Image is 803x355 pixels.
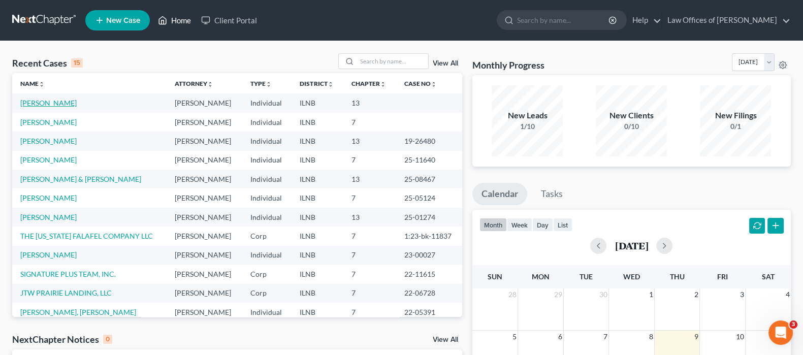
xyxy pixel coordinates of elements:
[735,331,745,343] span: 10
[472,59,544,71] h3: Monthly Progress
[623,272,640,281] span: Wed
[396,151,462,170] td: 25-11640
[20,155,77,164] a: [PERSON_NAME]
[511,331,518,343] span: 5
[343,188,396,207] td: 7
[242,265,292,283] td: Corp
[343,246,396,265] td: 7
[472,183,527,205] a: Calendar
[292,227,343,245] td: ILNB
[479,218,507,232] button: month
[167,151,242,170] td: [PERSON_NAME]
[492,110,563,121] div: New Leads
[507,288,518,301] span: 28
[648,288,654,301] span: 1
[380,81,386,87] i: unfold_more
[627,11,661,29] a: Help
[739,288,745,301] span: 3
[242,303,292,321] td: Individual
[196,11,262,29] a: Client Portal
[20,99,77,107] a: [PERSON_NAME]
[598,288,608,301] span: 30
[20,288,112,297] a: JTW PRAIRIE LANDING, LLC
[662,11,790,29] a: Law Offices of [PERSON_NAME]
[242,208,292,227] td: Individual
[103,335,112,344] div: 0
[242,151,292,170] td: Individual
[396,265,462,283] td: 22-11615
[167,170,242,188] td: [PERSON_NAME]
[717,272,728,281] span: Fri
[343,208,396,227] td: 13
[292,208,343,227] td: ILNB
[396,246,462,265] td: 23-00027
[292,113,343,132] td: ILNB
[532,218,553,232] button: day
[292,93,343,112] td: ILNB
[343,303,396,321] td: 7
[532,183,572,205] a: Tasks
[292,265,343,283] td: ILNB
[768,320,793,345] iframe: Intercom live chat
[532,272,550,281] span: Mon
[343,113,396,132] td: 7
[20,308,136,316] a: [PERSON_NAME], [PERSON_NAME]
[596,110,667,121] div: New Clients
[396,303,462,321] td: 22-05391
[396,284,462,303] td: 22-06728
[242,93,292,112] td: Individual
[693,331,699,343] span: 9
[343,132,396,150] td: 13
[39,81,45,87] i: unfold_more
[343,284,396,303] td: 7
[167,246,242,265] td: [PERSON_NAME]
[242,227,292,245] td: Corp
[396,170,462,188] td: 25-08467
[785,288,791,301] span: 4
[20,213,77,221] a: [PERSON_NAME]
[343,151,396,170] td: 7
[12,333,112,345] div: NextChapter Notices
[71,58,83,68] div: 15
[433,336,458,343] a: View All
[207,81,213,87] i: unfold_more
[351,80,386,87] a: Chapterunfold_more
[404,80,437,87] a: Case Nounfold_more
[700,121,771,132] div: 0/1
[250,80,272,87] a: Typeunfold_more
[507,218,532,232] button: week
[20,250,77,259] a: [PERSON_NAME]
[492,121,563,132] div: 1/10
[396,227,462,245] td: 1:23-bk-11837
[167,93,242,112] td: [PERSON_NAME]
[20,193,77,202] a: [PERSON_NAME]
[596,121,667,132] div: 0/10
[396,132,462,150] td: 19-26480
[762,272,775,281] span: Sat
[488,272,502,281] span: Sun
[615,240,648,251] h2: [DATE]
[553,288,563,301] span: 29
[20,232,153,240] a: THE [US_STATE] FALAFEL COMPANY LLC
[20,80,45,87] a: Nameunfold_more
[242,246,292,265] td: Individual
[242,284,292,303] td: Corp
[167,188,242,207] td: [PERSON_NAME]
[343,170,396,188] td: 13
[292,151,343,170] td: ILNB
[431,81,437,87] i: unfold_more
[12,57,83,69] div: Recent Cases
[580,272,593,281] span: Tue
[602,331,608,343] span: 7
[648,331,654,343] span: 8
[433,60,458,67] a: View All
[167,113,242,132] td: [PERSON_NAME]
[557,331,563,343] span: 6
[20,175,141,183] a: [PERSON_NAME] & [PERSON_NAME]
[396,188,462,207] td: 25-05124
[167,284,242,303] td: [PERSON_NAME]
[292,284,343,303] td: ILNB
[292,303,343,321] td: ILNB
[292,246,343,265] td: ILNB
[167,303,242,321] td: [PERSON_NAME]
